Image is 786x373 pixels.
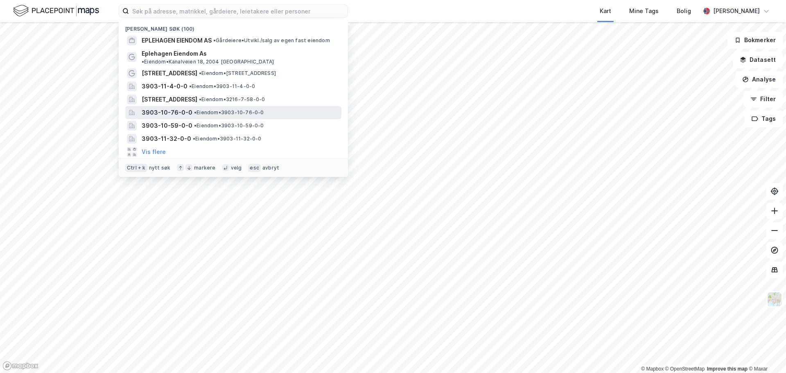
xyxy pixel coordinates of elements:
span: 3903-10-76-0-0 [142,108,192,118]
div: velg [231,165,242,171]
span: • [199,96,201,102]
div: nytt søk [149,165,171,171]
div: Kart [600,6,611,16]
button: Bokmerker [727,32,783,48]
div: Mine Tags [629,6,659,16]
span: Gårdeiere • Utvikl./salg av egen fast eiendom [213,37,330,44]
span: Eiendom • 3903-10-59-0-0 [194,122,264,129]
span: • [199,70,201,76]
a: OpenStreetMap [665,366,705,372]
iframe: Chat Widget [745,334,786,373]
span: 3903-11-32-0-0 [142,134,191,144]
button: Datasett [733,52,783,68]
span: Eiendom • Kanalveien 18, 2004 [GEOGRAPHIC_DATA] [142,59,274,65]
div: [PERSON_NAME] [713,6,760,16]
span: [STREET_ADDRESS] [142,95,197,104]
a: Improve this map [707,366,748,372]
div: avbryt [262,165,279,171]
a: Mapbox homepage [2,361,38,371]
img: logo.f888ab2527a4732fd821a326f86c7f29.svg [13,4,99,18]
button: Tags [745,111,783,127]
a: Mapbox [641,366,664,372]
div: Kontrollprogram for chat [745,334,786,373]
span: Eiendom • 3903-10-76-0-0 [194,109,264,116]
span: 3903-11-4-0-0 [142,81,187,91]
span: • [142,59,144,65]
span: Eiendom • 3903-11-4-0-0 [189,83,255,90]
div: [PERSON_NAME] søk (100) [119,19,348,34]
div: markere [194,165,215,171]
span: Eplehagen Eiendom As [142,49,207,59]
span: • [189,83,192,89]
span: 3903-10-59-0-0 [142,121,192,131]
button: Analyse [735,71,783,88]
span: Eiendom • 3216-7-58-0-0 [199,96,265,103]
span: Eiendom • [STREET_ADDRESS] [199,70,276,77]
span: • [194,109,196,115]
img: Z [767,292,782,307]
div: esc [248,164,261,172]
span: • [194,122,196,129]
span: Eiendom • 3903-11-32-0-0 [193,136,262,142]
input: Søk på adresse, matrikkel, gårdeiere, leietakere eller personer [129,5,348,17]
span: [STREET_ADDRESS] [142,68,197,78]
button: Filter [743,91,783,107]
span: • [193,136,195,142]
button: Vis flere [142,147,166,157]
div: Ctrl + k [125,164,147,172]
span: • [213,37,216,43]
span: EPLEHAGEN EIENDOM AS [142,36,212,45]
div: Bolig [677,6,691,16]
